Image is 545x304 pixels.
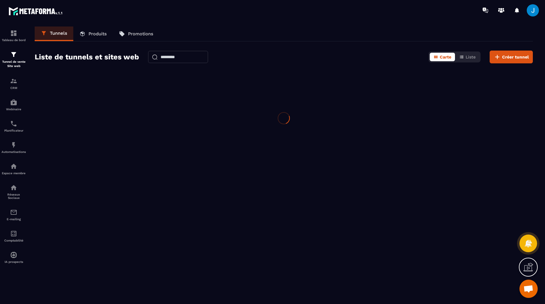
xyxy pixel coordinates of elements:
a: formationformationTunnel de vente Site web [2,46,26,73]
span: Carte [440,55,451,59]
a: Tunnels [35,27,73,41]
a: schedulerschedulerPlanificateur [2,115,26,137]
a: accountantaccountantComptabilité [2,225,26,247]
p: Planificateur [2,129,26,132]
p: Promotions [128,31,153,37]
img: logo [9,5,63,16]
a: formationformationTableau de bord [2,25,26,46]
a: formationformationCRM [2,73,26,94]
img: social-network [10,184,17,191]
img: scheduler [10,120,17,127]
p: Produits [89,31,107,37]
img: accountant [10,230,17,237]
a: automationsautomationsEspace membre [2,158,26,179]
img: automations [10,99,17,106]
a: automationsautomationsWebinaire [2,94,26,115]
a: automationsautomationsAutomatisations [2,137,26,158]
h2: Liste de tunnels et sites web [35,51,139,63]
img: formation [10,30,17,37]
img: automations [10,141,17,149]
a: Produits [73,27,113,41]
span: Créer tunnel [502,54,529,60]
p: CRM [2,86,26,90]
img: email [10,209,17,216]
p: Réseaux Sociaux [2,193,26,200]
p: E-mailing [2,217,26,221]
span: Liste [466,55,476,59]
img: formation [10,51,17,58]
img: automations [10,163,17,170]
p: Tunnels [50,30,67,36]
p: Comptabilité [2,239,26,242]
a: Promotions [113,27,159,41]
p: Espace membre [2,171,26,175]
div: Ouvrir le chat [519,280,538,298]
p: Webinaire [2,108,26,111]
a: social-networksocial-networkRéseaux Sociaux [2,179,26,204]
p: IA prospects [2,260,26,263]
button: Créer tunnel [490,51,533,63]
p: Tunnel de vente Site web [2,60,26,68]
img: automations [10,251,17,259]
button: Carte [430,53,455,61]
button: Liste [456,53,479,61]
p: Automatisations [2,150,26,154]
a: emailemailE-mailing [2,204,26,225]
img: formation [10,77,17,85]
p: Tableau de bord [2,38,26,42]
